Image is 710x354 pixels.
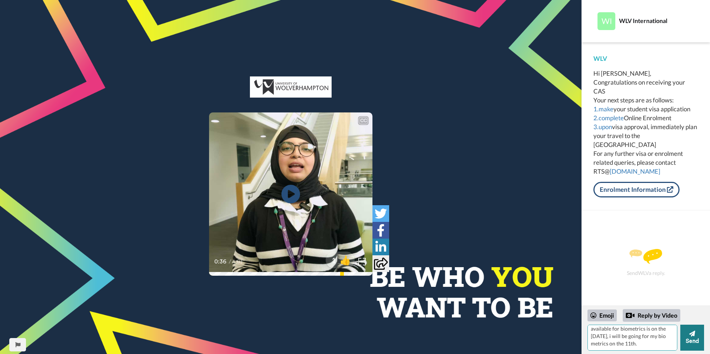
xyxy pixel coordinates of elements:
span: 0:36 [214,257,227,266]
a: 2.complete [593,114,624,122]
div: Emoji [587,309,617,321]
img: message.svg [629,249,662,264]
div: WLV International [619,17,690,24]
div: Reply by Video [623,309,680,322]
a: 1.make [593,105,613,113]
span: / [229,257,231,266]
div: Reply by Video [626,311,635,320]
div: CC [359,117,368,124]
a: [DOMAIN_NAME] [610,167,660,175]
div: Send WLV a reply. [592,223,700,302]
a: Enrolment Information [593,182,680,197]
span: 1 [326,255,336,265]
span: 1:01 [233,257,246,266]
span: 👍 [336,254,355,266]
div: Hi [PERSON_NAME], Congratulations on receiving your CAS Your next steps are as follows: your stud... [593,69,698,176]
button: Send [680,325,704,351]
button: 1👍 [326,252,355,268]
a: 3.upon [593,123,612,131]
textarea: 👏. Thank you. i had paid for my visa application but the slot available for biometrics is on the ... [587,325,677,351]
img: c0db3496-36db-47dd-bc5f-9f3a1f8391a7 [250,76,332,98]
div: WLV [593,54,698,63]
img: Profile Image [597,12,615,30]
